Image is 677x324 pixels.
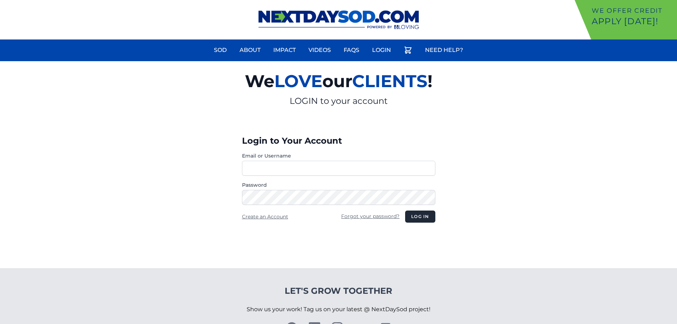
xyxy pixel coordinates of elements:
label: Email or Username [242,152,435,159]
h2: We our ! [162,67,515,95]
span: CLIENTS [352,71,428,91]
h3: Login to Your Account [242,135,435,147]
h4: Let's Grow Together [247,285,430,297]
p: Show us your work! Tag us on your latest @ NextDaySod project! [247,297,430,322]
p: LOGIN to your account [162,95,515,107]
label: Password [242,181,435,188]
a: Create an Account [242,213,288,220]
p: We offer Credit [592,6,674,16]
p: Apply [DATE]! [592,16,674,27]
a: FAQs [339,42,364,59]
a: Sod [210,42,231,59]
a: Forgot your password? [341,213,399,219]
a: Login [368,42,395,59]
a: Videos [304,42,335,59]
a: About [235,42,265,59]
a: Impact [269,42,300,59]
a: Need Help? [421,42,467,59]
button: Log in [405,211,435,223]
span: LOVE [274,71,322,91]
